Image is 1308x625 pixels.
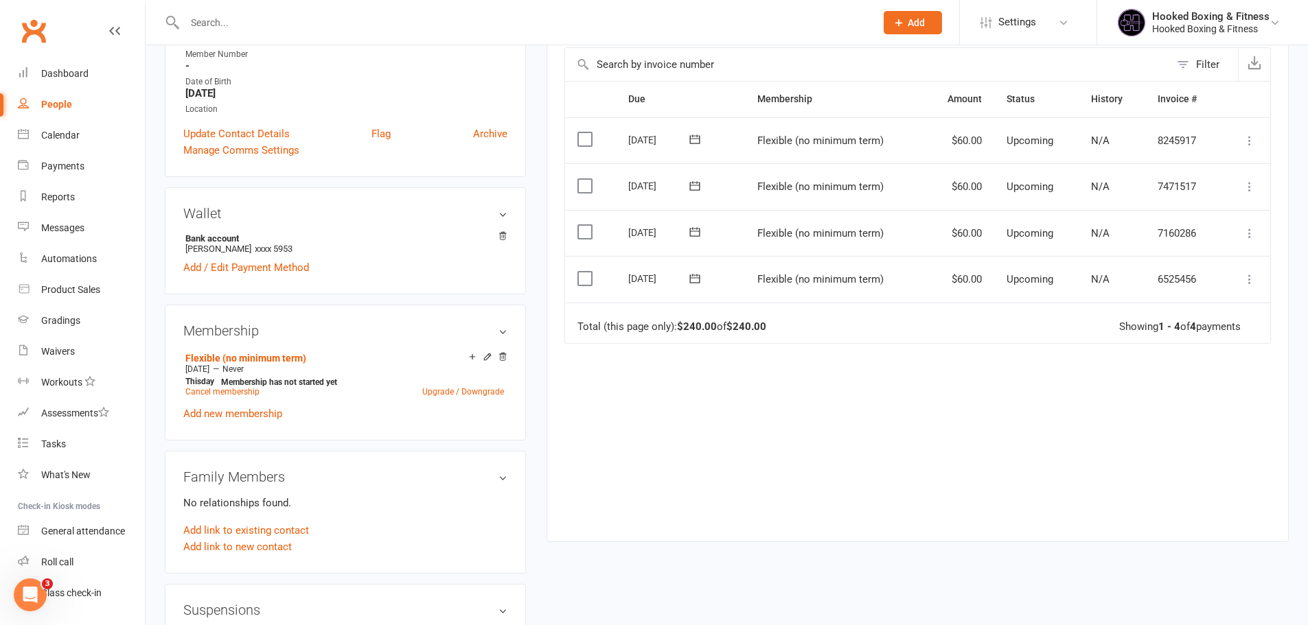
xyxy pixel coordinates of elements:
[185,48,507,61] div: Member Number
[41,438,66,449] div: Tasks
[1145,256,1221,303] td: 6525456
[1190,320,1196,333] strong: 4
[1007,180,1053,193] span: Upcoming
[183,495,507,511] p: No relationships found.
[1145,117,1221,164] td: 8245917
[41,315,80,326] div: Gradings
[18,429,145,460] a: Tasks
[1158,320,1180,333] strong: 1 - 4
[41,556,73,567] div: Roll call
[757,134,884,147] span: Flexible (no minimum term)
[1091,227,1110,239] span: N/A
[41,469,91,480] div: What's New
[41,99,72,110] div: People
[473,126,507,142] a: Archive
[1152,10,1270,23] div: Hooked Boxing & Fitness
[18,120,145,151] a: Calendar
[18,460,145,491] a: What's New
[18,305,145,336] a: Gradings
[908,17,925,28] span: Add
[221,377,337,387] strong: Membership has not started yet
[41,253,97,264] div: Automations
[18,58,145,89] a: Dashboard
[1091,134,1110,147] span: N/A
[18,213,145,244] a: Messages
[255,244,292,254] span: xxxx 5953
[41,68,89,79] div: Dashboard
[185,353,306,364] a: Flexible (no minimum term)
[183,323,507,338] h3: Membership
[18,516,145,547] a: General attendance kiosk mode
[924,210,994,257] td: $60.00
[183,602,507,617] h3: Suspensions
[1007,227,1053,239] span: Upcoming
[18,398,145,429] a: Assessments
[726,320,766,333] strong: $240.00
[185,87,507,99] strong: [DATE]
[183,206,507,221] h3: Wallet
[745,82,924,117] th: Membership
[998,7,1036,38] span: Settings
[1118,9,1145,36] img: thumb_image1731986243.png
[1007,273,1053,285] span: Upcoming
[183,469,507,484] h3: Family Members
[18,182,145,213] a: Reports
[181,13,866,32] input: Search...
[183,231,507,256] li: [PERSON_NAME]
[185,60,507,72] strong: -
[41,284,100,295] div: Product Sales
[182,377,218,386] div: day
[18,336,145,367] a: Waivers
[1170,48,1238,81] button: Filter
[1119,321,1241,333] div: Showing of payments
[185,103,507,116] div: Location
[18,244,145,274] a: Automations
[18,151,145,182] a: Payments
[182,364,507,375] div: —
[42,578,53,589] span: 3
[18,578,145,609] a: Class kiosk mode
[183,126,290,142] a: Update Contact Details
[185,75,507,89] div: Date of Birth
[1145,82,1221,117] th: Invoice #
[41,191,75,202] div: Reports
[41,526,125,536] div: General attendance
[183,142,299,158] a: Manage Comms Settings
[41,130,80,141] div: Calendar
[757,273,884,285] span: Flexible (no minimum term)
[18,547,145,578] a: Roll call
[185,377,201,386] span: This
[185,364,209,374] span: [DATE]
[185,233,501,244] strong: Bank account
[757,180,884,193] span: Flexible (no minimum term)
[1196,56,1219,73] div: Filter
[18,89,145,120] a: People
[183,408,282,420] a: Add new membership
[757,227,884,239] span: Flexible (no minimum term)
[222,364,244,374] span: Never
[1145,210,1221,257] td: 7160286
[616,82,744,117] th: Due
[422,387,504,397] a: Upgrade / Downgrade
[185,387,260,397] a: Cancel membership
[41,377,82,388] div: Workouts
[924,82,994,117] th: Amount
[577,321,766,333] div: Total (this page only): of
[628,129,691,150] div: [DATE]
[371,126,391,142] a: Flag
[994,82,1079,117] th: Status
[1145,163,1221,210] td: 7471517
[1007,134,1053,147] span: Upcoming
[183,522,309,539] a: Add link to existing contact
[41,408,109,418] div: Assessments
[16,14,51,48] a: Clubworx
[41,346,75,357] div: Waivers
[924,117,994,164] td: $60.00
[924,163,994,210] td: $60.00
[628,175,691,196] div: [DATE]
[41,161,84,172] div: Payments
[565,48,1170,81] input: Search by invoice number
[1152,23,1270,35] div: Hooked Boxing & Fitness
[14,578,47,611] iframe: Intercom live chat
[628,268,691,289] div: [DATE]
